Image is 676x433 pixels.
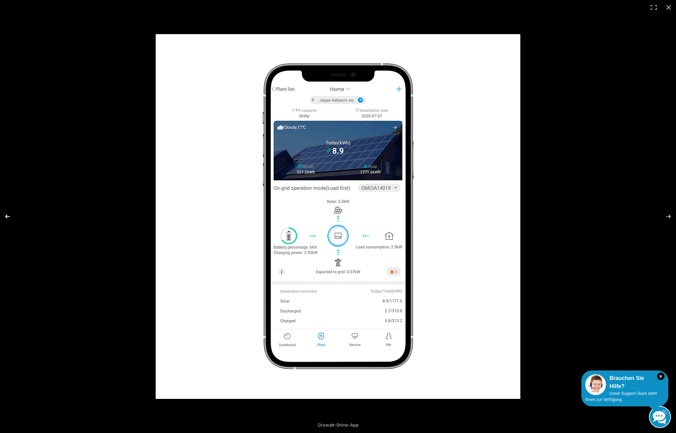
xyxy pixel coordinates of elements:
[267,418,409,432] div: Growatt-Shine-App
[585,391,657,402] span: Unser Support-Team steht Ihnen zur Verfügung
[585,374,606,395] img: Customer service
[156,34,520,399] img: Growatt-Shine-App
[657,373,665,380] i: Schließen
[585,374,665,390] div: Brauchen Sie Hilfe?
